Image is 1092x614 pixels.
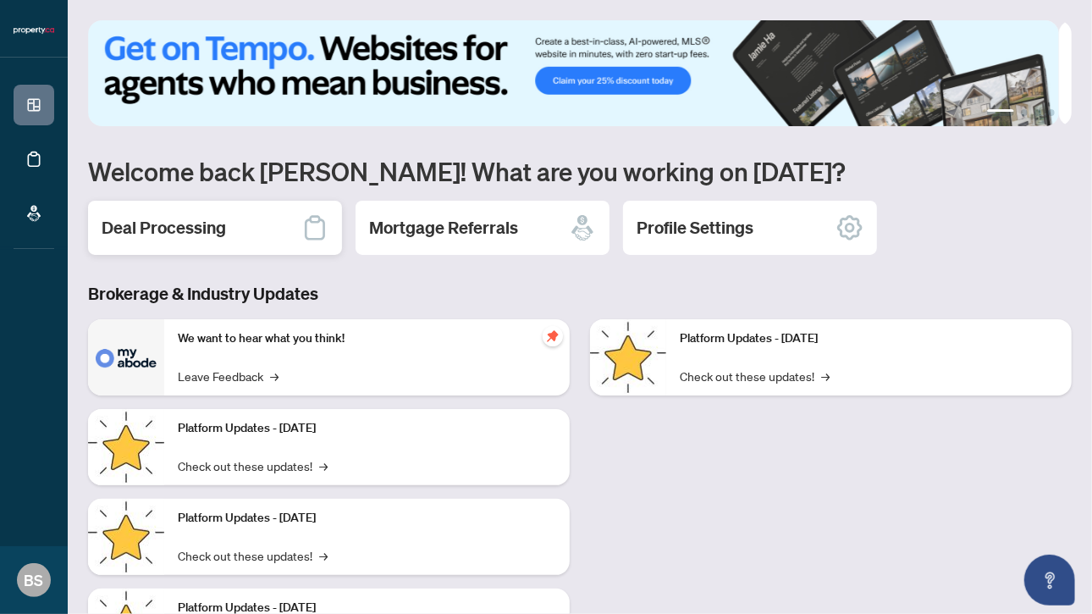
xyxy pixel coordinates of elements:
a: Check out these updates!→ [680,367,830,385]
button: Open asap [1024,555,1075,606]
img: Platform Updates - June 23, 2025 [590,319,666,396]
span: → [821,367,830,385]
p: Platform Updates - [DATE] [178,419,556,438]
span: BS [25,568,44,592]
p: Platform Updates - [DATE] [178,509,556,528]
img: logo [14,25,54,36]
img: We want to hear what you think! [88,319,164,396]
a: Check out these updates!→ [178,456,328,475]
a: Check out these updates!→ [178,546,328,565]
h2: Deal Processing [102,216,226,240]
img: Platform Updates - July 21, 2025 [88,499,164,575]
p: We want to hear what you think! [178,329,556,348]
h2: Profile Settings [637,216,753,240]
a: Leave Feedback→ [178,367,279,385]
img: Platform Updates - September 16, 2025 [88,409,164,485]
button: 2 [1021,109,1028,116]
span: → [270,367,279,385]
span: → [319,546,328,565]
button: 1 [987,109,1014,116]
img: Slide 0 [88,20,1059,126]
h3: Brokerage & Industry Updates [88,282,1072,306]
button: 4 [1048,109,1055,116]
span: pushpin [543,326,563,346]
h1: Welcome back [PERSON_NAME]! What are you working on [DATE]? [88,155,1072,187]
button: 3 [1034,109,1041,116]
p: Platform Updates - [DATE] [680,329,1058,348]
h2: Mortgage Referrals [369,216,518,240]
span: → [319,456,328,475]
